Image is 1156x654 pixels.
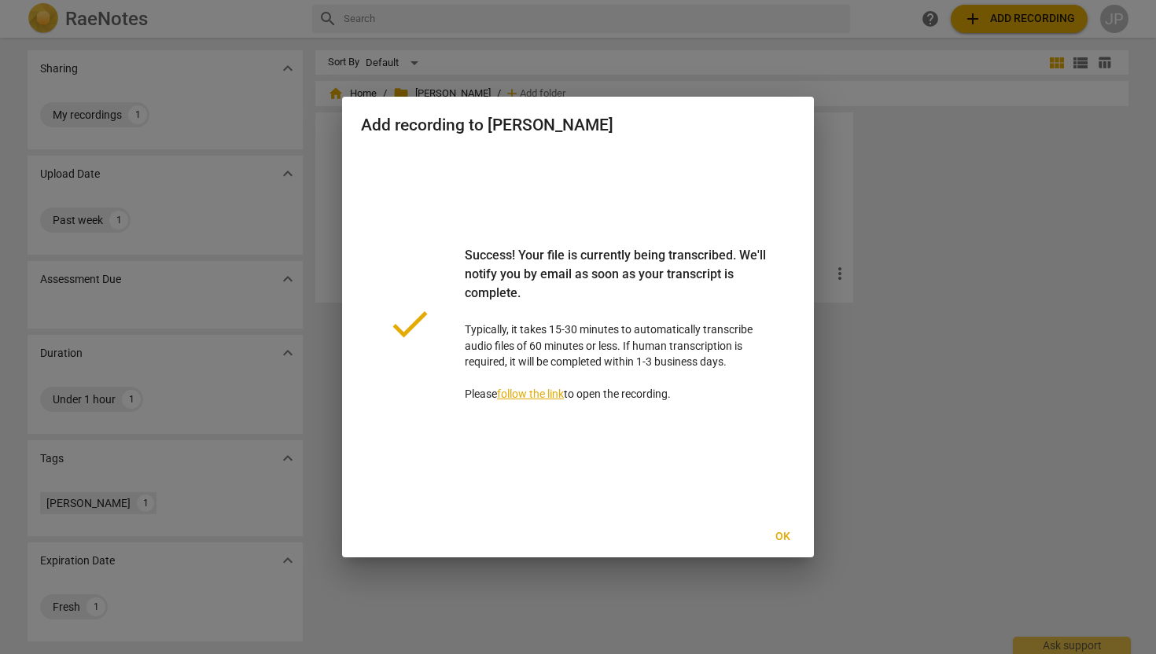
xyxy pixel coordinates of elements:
span: Ok [770,529,795,545]
p: Typically, it takes 15-30 minutes to automatically transcribe audio files of 60 minutes or less. ... [465,246,770,402]
span: done [386,300,433,347]
h2: Add recording to [PERSON_NAME] [361,116,795,135]
div: Success! Your file is currently being transcribed. We'll notify you by email as soon as your tran... [465,246,770,321]
a: follow the link [497,388,564,400]
button: Ok [757,523,808,551]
